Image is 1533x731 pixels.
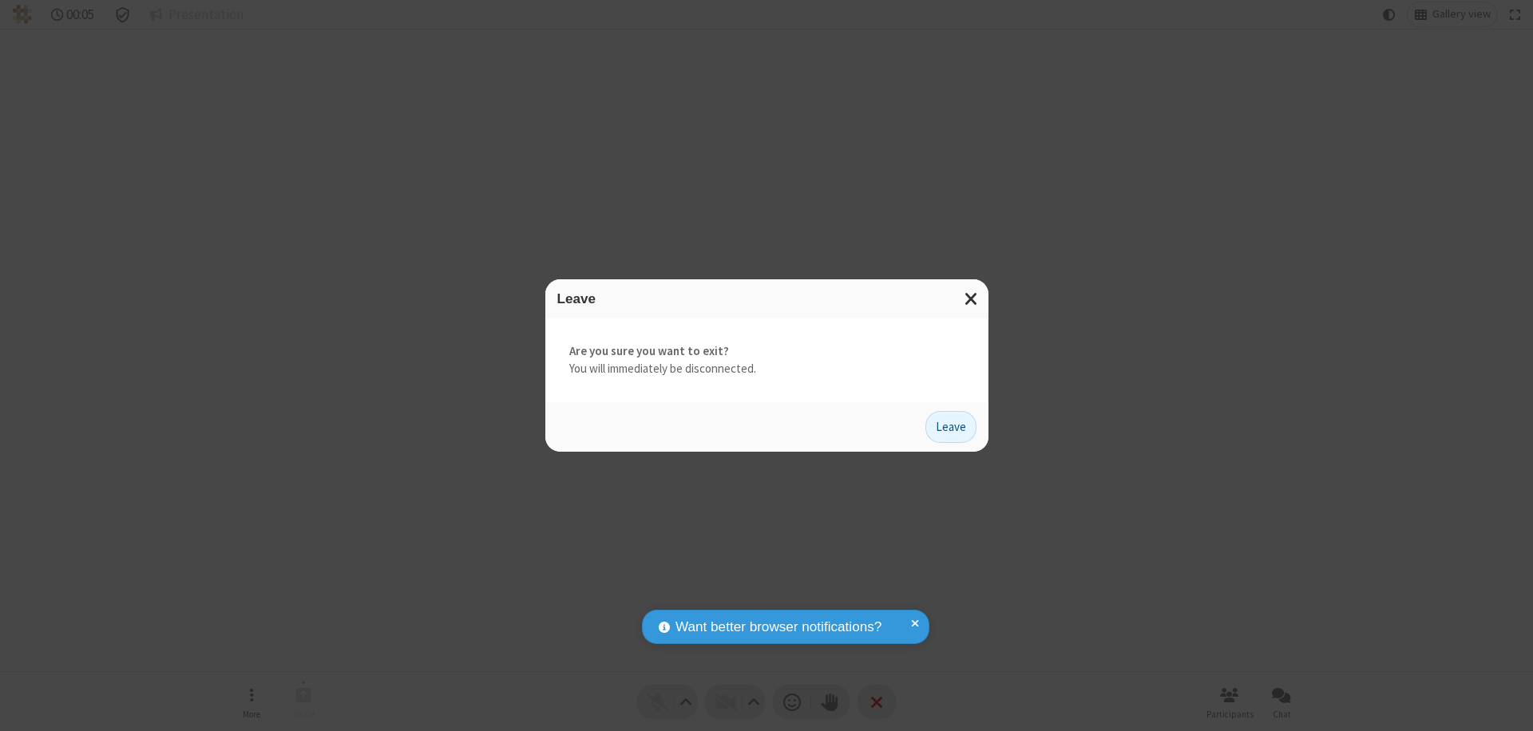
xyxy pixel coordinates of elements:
button: Leave [925,411,976,443]
h3: Leave [557,291,976,306]
span: Want better browser notifications? [675,617,881,638]
div: You will immediately be disconnected. [545,318,988,402]
strong: Are you sure you want to exit? [569,342,965,361]
button: Close modal [955,279,988,318]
